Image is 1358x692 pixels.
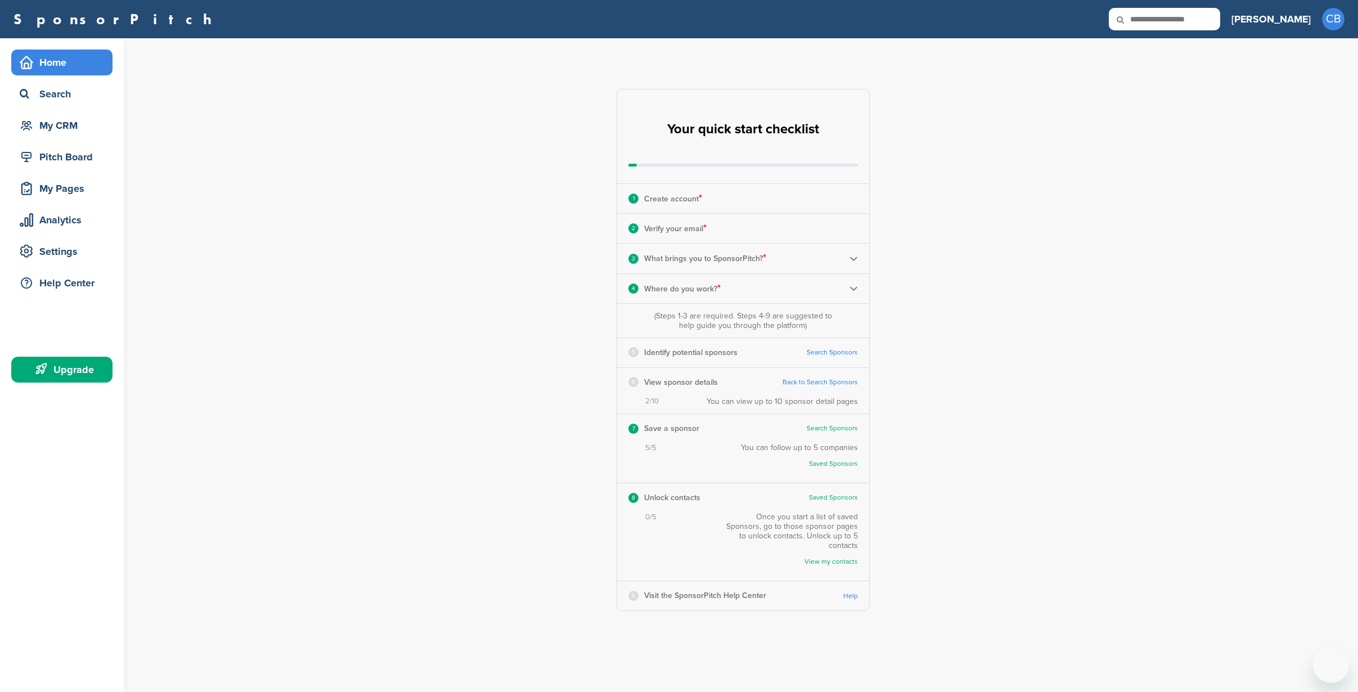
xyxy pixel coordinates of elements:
div: You can follow up to 5 companies [741,443,858,475]
p: What brings you to SponsorPitch? [644,251,766,266]
div: 2 [628,223,638,233]
span: 0/5 [645,513,656,522]
img: Checklist arrow 2 [849,254,858,263]
div: Pitch Board [17,147,113,167]
p: Unlock contacts [644,491,700,505]
a: SponsorPitch [14,12,219,26]
div: My Pages [17,178,113,199]
a: Help Center [11,270,113,296]
a: Search [11,81,113,107]
span: CB [1322,8,1344,30]
div: Search [17,84,113,104]
p: Save a sponsor [644,421,699,435]
a: Pitch Board [11,144,113,170]
p: Verify your email [644,221,707,236]
a: Back to Search Sponsors [783,378,858,387]
p: Where do you work? [644,281,721,296]
div: 3 [628,254,638,264]
a: View my contacts [731,558,858,566]
div: Upgrade [17,360,113,380]
div: Help Center [17,273,113,293]
a: Help [843,592,858,600]
a: Home [11,50,113,75]
p: View sponsor details [644,375,718,389]
div: (Steps 1-3 are required. Steps 4-9 are suggested to help guide you through the platform) [651,311,835,330]
span: 5/5 [645,443,656,453]
div: Settings [17,241,113,262]
h2: Your quick start checklist [667,117,819,142]
a: Search Sponsors [807,424,858,433]
div: 4 [628,284,638,294]
img: Checklist arrow 2 [849,284,858,293]
a: My CRM [11,113,113,138]
div: 8 [628,493,638,503]
a: Analytics [11,207,113,233]
a: Saved Sponsors [809,493,858,502]
a: Settings [11,239,113,264]
div: 5 [628,347,638,357]
a: Search Sponsors [807,348,858,357]
p: Create account [644,191,702,206]
a: [PERSON_NAME] [1231,7,1311,32]
div: 1 [628,194,638,204]
div: Analytics [17,210,113,230]
div: 7 [628,424,638,434]
p: Visit the SponsorPitch Help Center [644,588,766,603]
div: My CRM [17,115,113,136]
p: Identify potential sponsors [644,345,738,360]
a: Saved Sponsors [752,460,858,468]
div: Once you start a list of saved Sponsors, go to those sponsor pages to unlock contacts. Unlock up ... [720,512,858,573]
div: 9 [628,591,638,601]
iframe: Button to launch messaging window [1313,647,1349,683]
span: 2/10 [645,397,659,406]
div: 6 [628,377,638,387]
div: You can view up to 10 sponsor detail pages [707,397,858,406]
div: Home [17,52,113,73]
a: My Pages [11,176,113,201]
h3: [PERSON_NAME] [1231,11,1311,27]
a: Upgrade [11,357,113,383]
